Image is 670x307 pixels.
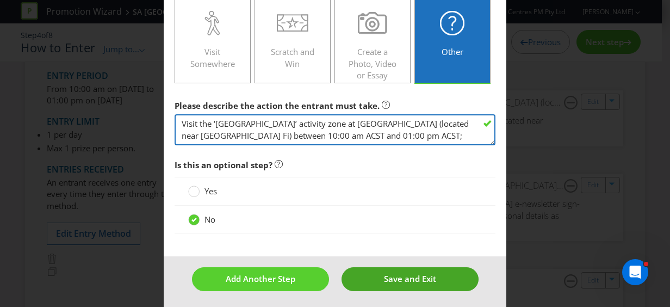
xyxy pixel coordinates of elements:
[384,273,436,284] span: Save and Exit
[190,46,235,69] span: Visit Somewhere
[175,114,495,145] textarea: Visit the ‘[GEOGRAPHIC_DATA]’ activity zone at [GEOGRAPHIC_DATA] (located near [PERSON_NAME]) bet...
[175,100,380,111] span: Please describe the action the entrant must take.
[204,186,217,197] span: Yes
[204,214,215,225] span: No
[349,46,396,81] span: Create a Photo, Video or Essay
[442,46,463,57] span: Other
[342,267,479,291] button: Save and Exit
[175,159,272,170] span: Is this an optional step?
[192,267,329,291] button: Add Another Step
[226,273,295,284] span: Add Another Step
[271,46,314,69] span: Scratch and Win
[622,259,648,285] iframe: Intercom live chat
